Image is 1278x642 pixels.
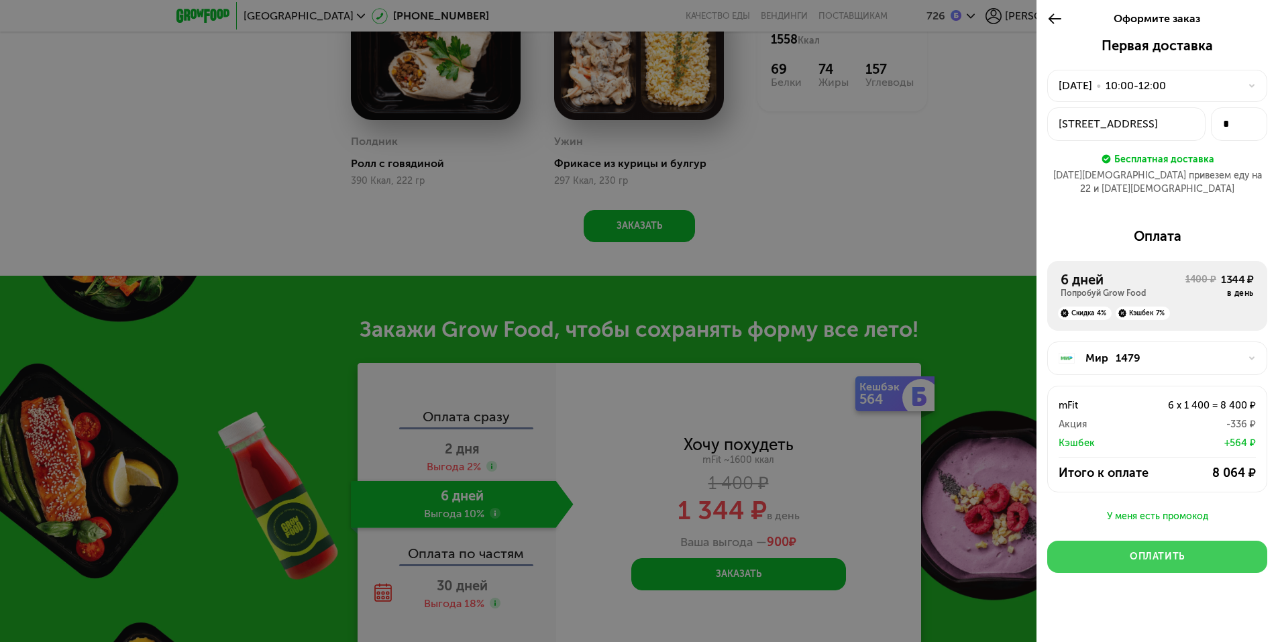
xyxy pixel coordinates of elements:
div: [STREET_ADDRESS] [1059,116,1194,132]
div: Кэшбек 7% [1116,307,1170,320]
div: 10:00-12:00 [1106,78,1166,94]
div: [DATE] [1059,78,1092,94]
div: 6 x 1 400 = 8 400 ₽ [1138,397,1256,413]
div: -336 ₽ [1138,416,1256,432]
div: 8 064 ₽ [1167,465,1256,481]
div: • [1096,78,1102,94]
div: 6 дней [1061,272,1185,288]
div: Первая доставка [1047,38,1267,54]
div: Попробуй Grow Food [1061,288,1185,299]
div: 1400 ₽ [1185,273,1216,299]
div: Оплата [1047,228,1267,244]
div: Бесплатная доставка [1114,152,1214,166]
button: У меня есть промокод [1047,509,1267,525]
div: [DATE][DEMOGRAPHIC_DATA] привезем еду на 22 и [DATE][DEMOGRAPHIC_DATA] [1047,169,1267,196]
div: mFit [1059,397,1138,413]
div: в день [1221,288,1254,299]
div: Итого к оплате [1059,465,1167,481]
div: +564 ₽ [1138,435,1256,451]
div: 1479 [1116,350,1141,366]
span: Оформите заказ [1114,12,1200,25]
button: Оплатить [1047,541,1267,573]
button: [STREET_ADDRESS] [1047,107,1206,141]
div: Скидка 4% [1058,307,1112,320]
div: Акция [1059,416,1138,432]
div: Мир [1085,350,1109,366]
div: Оплатить [1130,550,1185,564]
div: Кэшбек [1059,435,1138,451]
div: 1344 ₽ [1221,272,1254,288]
